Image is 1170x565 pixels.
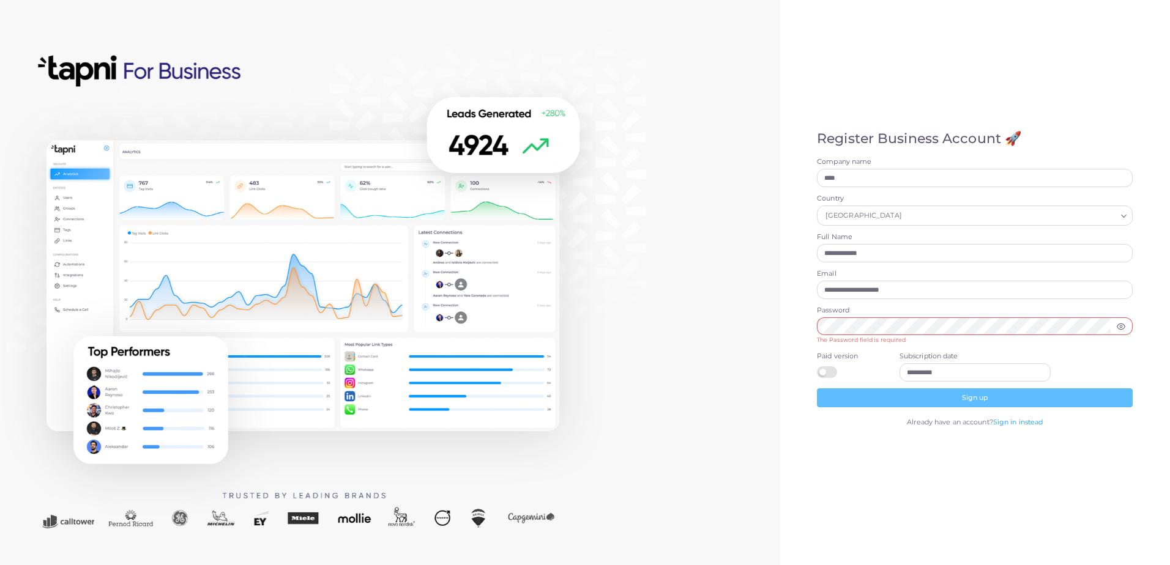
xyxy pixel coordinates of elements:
[817,336,906,343] small: The Password field is required
[824,210,903,223] span: [GEOGRAPHIC_DATA]
[817,388,1133,407] button: Sign up
[817,194,1133,204] label: Country
[817,269,1133,279] label: Email
[817,306,1133,316] label: Password
[817,205,1133,225] div: Search for option
[817,352,886,361] label: Paid version
[817,131,1133,147] h4: Register Business Account 🚀
[817,232,1133,242] label: Full Name
[907,418,993,426] span: Already have an account?
[905,209,1117,223] input: Search for option
[900,352,1051,361] label: Subscription date
[993,418,1043,426] a: Sign in instead
[817,157,1133,167] label: Company name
